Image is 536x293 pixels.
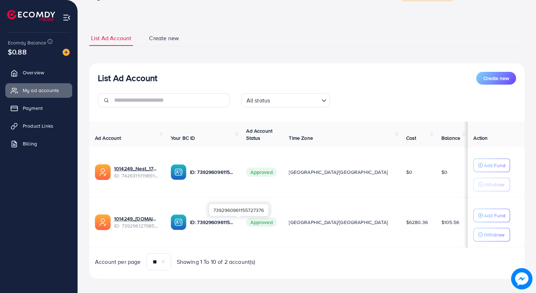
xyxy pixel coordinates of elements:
span: Time Zone [289,134,313,142]
div: Search for option [241,93,330,107]
a: Overview [5,65,72,80]
a: Product Links [5,119,72,133]
button: Withdraw [473,228,510,241]
img: logo [7,10,55,21]
span: My ad accounts [23,87,59,94]
input: Search for option [272,94,318,106]
span: Billing [23,140,37,147]
span: Create new [149,34,179,42]
p: Withdraw [484,180,504,189]
span: Ad Account Status [246,127,272,142]
img: ic-ads-acc.e4c84228.svg [95,164,111,180]
p: ID: 7392960961155727376 [190,168,235,176]
a: Payment [5,101,72,115]
span: $6280.36 [406,219,428,226]
img: ic-ba-acc.ded83a64.svg [171,214,186,230]
img: image [63,49,70,56]
span: Ad Account [95,134,121,142]
span: Approved [246,167,277,177]
div: 7392960961155727376 [209,204,269,216]
span: Ecomdy Balance [8,39,46,46]
img: ic-ba-acc.ded83a64.svg [171,164,186,180]
span: Product Links [23,122,53,129]
p: Withdraw [484,230,504,239]
p: Add Fund [484,161,505,170]
span: [GEOGRAPHIC_DATA]/[GEOGRAPHIC_DATA] [289,169,388,176]
span: $0.88 [8,47,27,57]
span: Showing 1 To 10 of 2 account(s) [177,258,255,266]
p: Add Fund [484,211,505,220]
span: All status [245,95,272,106]
span: Balance [441,134,460,142]
span: Create new [483,75,509,82]
span: Overview [23,69,44,76]
button: Withdraw [473,178,510,191]
button: Add Fund [473,209,510,222]
button: Create new [476,72,516,85]
span: Approved [246,218,277,227]
span: Cost [406,134,416,142]
span: ID: 7426315119891791889 [114,172,159,179]
span: Your BC ID [171,134,195,142]
span: Payment [23,105,43,112]
span: Account per page [95,258,141,266]
div: <span class='underline'>1014249_Beauty-Nest.Shop_1721307939541</span></br>7392961279855460353 [114,215,159,230]
p: ID: 7392960961155727376 [190,218,235,227]
img: image [513,270,531,288]
span: $105.56 [441,219,459,226]
span: $0 [441,169,447,176]
img: menu [63,14,71,22]
div: <span class='underline'>1014249_Nest_1729073745566</span></br>7426315119891791889 [114,165,159,180]
span: [GEOGRAPHIC_DATA]/[GEOGRAPHIC_DATA] [289,219,388,226]
a: 1014249_Nest_1729073745566 [114,165,159,172]
a: 1014249_[DOMAIN_NAME]_1721307939541 [114,215,159,222]
h3: List Ad Account [98,73,157,83]
span: Action [473,134,488,142]
span: List Ad Account [91,34,131,42]
span: $0 [406,169,412,176]
button: Add Fund [473,159,510,172]
a: Billing [5,137,72,151]
a: My ad accounts [5,83,72,97]
span: ID: 7392961279855460353 [114,222,159,229]
img: ic-ads-acc.e4c84228.svg [95,214,111,230]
